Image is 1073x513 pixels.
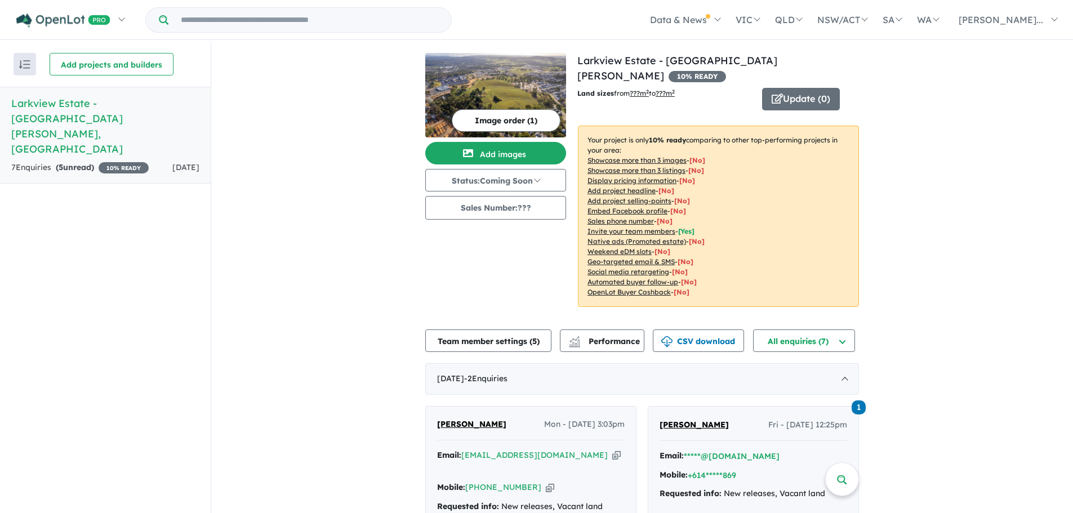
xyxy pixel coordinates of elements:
[674,288,689,296] span: [No]
[437,450,461,460] strong: Email:
[464,373,507,383] span: - 2 Enquir ies
[660,488,722,498] strong: Requested info:
[660,487,847,501] div: New releases, Vacant land
[425,53,566,137] img: Larkview Estate - Mount Barker
[437,482,465,492] strong: Mobile:
[689,237,705,246] span: [No]
[587,257,675,266] u: Geo-targeted email & SMS
[546,481,554,493] button: Copy
[437,418,506,431] a: [PERSON_NAME]
[59,162,63,172] span: 5
[660,418,729,432] a: [PERSON_NAME]
[425,142,566,164] button: Add images
[657,217,673,225] span: [ No ]
[544,418,625,431] span: Mon - [DATE] 3:03pm
[653,329,744,352] button: CSV download
[649,136,686,144] b: 10 % ready
[762,88,840,110] button: Update (0)
[50,53,173,75] button: Add projects and builders
[587,207,667,215] u: Embed Facebook profile
[688,166,704,175] span: [ No ]
[587,166,685,175] u: Showcase more than 3 listings
[587,217,654,225] u: Sales phone number
[587,267,669,276] u: Social media retargeting
[172,162,199,172] span: [DATE]
[658,186,674,195] span: [ No ]
[99,162,149,173] span: 10 % READY
[852,399,866,414] a: 1
[452,109,560,132] button: Image order (1)
[437,501,499,511] strong: Requested info:
[465,482,541,492] a: [PHONE_NUMBER]
[672,267,688,276] span: [No]
[587,156,687,164] u: Showcase more than 3 images
[532,336,537,346] span: 5
[571,336,640,346] span: Performance
[19,60,30,69] img: sort.svg
[587,237,686,246] u: Native ads (Promoted estate)
[461,450,608,460] a: [EMAIL_ADDRESS][DOMAIN_NAME]
[437,419,506,429] span: [PERSON_NAME]
[655,247,670,256] span: [No]
[587,227,675,235] u: Invite your team members
[577,88,754,99] p: from
[674,197,690,205] span: [ No ]
[669,71,726,82] span: 10 % READY
[587,186,656,195] u: Add project headline
[171,8,449,32] input: Try estate name, suburb, builder or developer
[587,197,671,205] u: Add project selling-points
[569,340,580,347] img: bar-chart.svg
[16,14,110,28] img: Openlot PRO Logo White
[569,336,580,342] img: line-chart.svg
[56,162,94,172] strong: ( unread)
[425,329,551,352] button: Team member settings (5)
[753,329,855,352] button: All enquiries (7)
[672,88,675,95] sup: 2
[670,207,686,215] span: [ No ]
[560,329,644,352] button: Performance
[577,54,777,82] a: Larkview Estate - [GEOGRAPHIC_DATA][PERSON_NAME]
[612,449,621,461] button: Copy
[656,89,675,97] u: ???m
[852,400,866,414] span: 1
[679,176,695,185] span: [ No ]
[587,176,676,185] u: Display pricing information
[649,89,675,97] span: to
[587,247,652,256] u: Weekend eDM slots
[587,278,678,286] u: Automated buyer follow-up
[689,156,705,164] span: [ No ]
[587,288,671,296] u: OpenLot Buyer Cashback
[768,418,847,432] span: Fri - [DATE] 12:25pm
[11,161,149,175] div: 7 Enquir ies
[678,257,693,266] span: [No]
[578,126,859,307] p: Your project is only comparing to other top-performing projects in your area: - - - - - - - - - -...
[661,336,673,347] img: download icon
[959,14,1043,25] span: [PERSON_NAME]...
[678,227,694,235] span: [ Yes ]
[11,96,199,157] h5: Larkview Estate - [GEOGRAPHIC_DATA][PERSON_NAME] , [GEOGRAPHIC_DATA]
[660,470,688,480] strong: Mobile:
[425,196,566,220] button: Sales Number:???
[646,88,649,95] sup: 2
[425,169,566,191] button: Status:Coming Soon
[660,420,729,430] span: [PERSON_NAME]
[577,89,614,97] b: Land sizes
[630,89,649,97] u: ??? m
[425,363,859,395] div: [DATE]
[681,278,697,286] span: [No]
[660,450,684,461] strong: Email:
